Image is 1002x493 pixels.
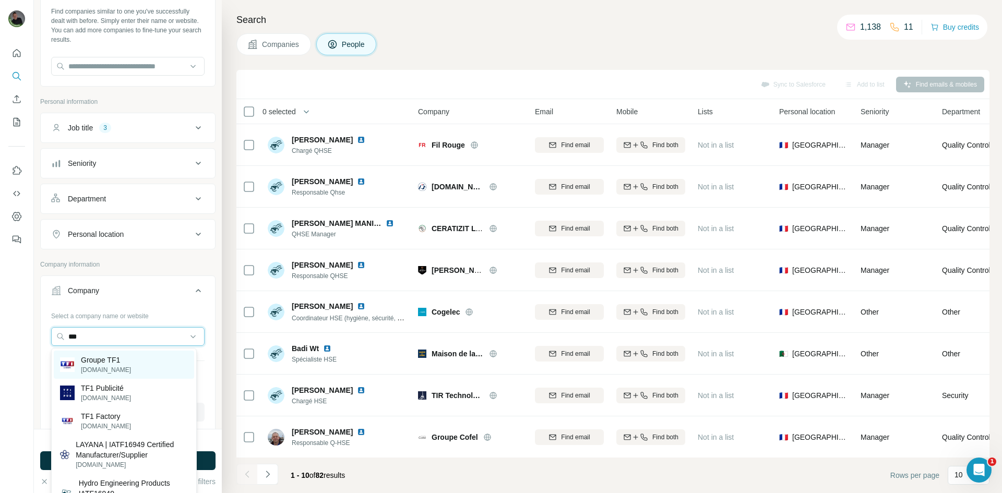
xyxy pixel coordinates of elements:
span: Manager [861,266,889,274]
span: Find email [561,266,590,275]
span: CERATIZIT Lyon - AgriCarb [432,224,526,233]
span: Not in a list [698,266,734,274]
img: Avatar [8,10,25,27]
span: Find email [561,349,590,358]
button: Find email [535,388,604,403]
span: [PERSON_NAME] [292,260,353,270]
span: Not in a list [698,433,734,441]
button: Find email [535,179,604,195]
span: People [342,39,366,50]
p: LAYANA | IATF16949 Certified Manufacturer/Supplier [76,439,188,460]
button: Feedback [8,230,25,249]
span: [GEOGRAPHIC_DATA] [792,223,848,234]
span: Fil Rouge [432,140,465,150]
button: Find both [616,137,685,153]
span: [PERSON_NAME] [292,135,353,145]
p: Personal information [40,97,216,106]
button: Quick start [8,44,25,63]
span: Seniority [861,106,889,117]
span: [GEOGRAPHIC_DATA] [792,307,848,317]
img: LinkedIn logo [357,428,365,436]
span: Manager [861,433,889,441]
span: of [309,471,316,479]
span: TIR Technologies [432,390,484,401]
h4: Search [236,13,989,27]
span: Other [942,307,960,317]
span: Manager [861,391,889,400]
span: Quality Control [942,265,991,275]
p: 11 [904,21,913,33]
span: Maison de la Literie [432,348,484,359]
span: Not in a list [698,224,734,233]
span: [PERSON_NAME] [292,176,353,187]
span: Other [942,348,960,359]
p: [DOMAIN_NAME] [81,365,131,375]
span: Department [942,106,980,117]
span: Find both [652,140,678,150]
div: Find companies similar to one you've successfully dealt with before. Simply enter their name or w... [51,7,205,44]
span: [GEOGRAPHIC_DATA] [792,390,848,401]
img: Avatar [268,262,284,279]
button: Enrich CSV [8,90,25,109]
img: LAYANA | IATF16949 Certified Manufacturer/Supplier [60,450,69,459]
span: Find email [561,182,590,191]
img: Avatar [268,429,284,446]
span: Find both [652,182,678,191]
span: 1 - 10 [291,471,309,479]
span: Email [535,106,553,117]
span: 🇫🇷 [779,265,788,275]
p: [DOMAIN_NAME] [81,393,131,403]
img: Logo of Fil Rouge [418,141,426,149]
span: [DOMAIN_NAME] [432,182,484,192]
span: Not in a list [698,350,734,358]
span: Find email [561,432,590,442]
img: Groupe TF1 [60,357,75,372]
span: [GEOGRAPHIC_DATA] [792,182,848,192]
button: Run search [40,451,216,470]
span: [PERSON_NAME] [292,427,353,437]
span: Not in a list [698,391,734,400]
img: TF1 Factory [60,414,75,428]
img: Logo of Cogelec [418,308,426,316]
img: LinkedIn logo [357,302,365,310]
div: Company [68,285,99,296]
button: Find both [616,262,685,278]
button: Find both [616,388,685,403]
span: 🇫🇷 [779,182,788,192]
span: [PERSON_NAME] MANIHUARI [PERSON_NAME] [292,219,460,227]
span: Not in a list [698,183,734,191]
button: Find email [535,429,604,445]
img: LinkedIn logo [357,136,365,144]
span: Find both [652,266,678,275]
img: LinkedIn logo [386,219,394,227]
span: Responsable QHSE [292,271,378,281]
span: Not in a list [698,308,734,316]
span: Find email [561,224,590,233]
span: 🇫🇷 [779,223,788,234]
span: 1 [988,458,996,466]
button: My lists [8,113,25,131]
span: Find email [561,391,590,400]
p: 10 [955,470,963,480]
button: Personal location [41,222,215,247]
button: Find email [535,304,604,320]
span: Company [418,106,449,117]
span: Personal location [779,106,835,117]
p: 1,138 [860,21,881,33]
button: Buy credits [931,20,979,34]
img: LinkedIn logo [357,386,365,394]
button: Find email [535,262,604,278]
span: QHSE Manager [292,230,407,239]
span: 🇫🇷 [779,140,788,150]
button: Find email [535,346,604,362]
button: Search [8,67,25,86]
span: Manager [861,141,889,149]
button: Job title3 [41,115,215,140]
div: Seniority [68,158,96,169]
span: [GEOGRAPHIC_DATA] [792,348,848,359]
span: Badi Wt [292,343,319,354]
button: Dashboard [8,207,25,226]
span: Lists [698,106,713,117]
img: Avatar [268,345,284,362]
span: [GEOGRAPHIC_DATA] [792,140,848,150]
